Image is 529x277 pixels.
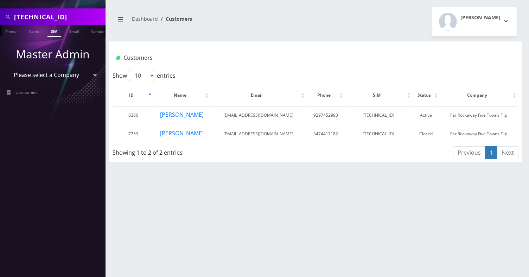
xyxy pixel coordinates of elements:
[47,25,61,37] a: SIM
[113,85,153,105] th: ID: activate to sort column descending
[14,10,104,24] input: Search All Companies
[307,106,345,124] td: 9297452993
[307,85,345,105] th: Phone: activate to sort column ascending
[440,106,518,124] td: Far Rockaway Five Towns Flip
[113,106,153,124] td: 6386
[113,125,153,143] td: 7759
[413,85,439,105] th: Status: activate to sort column ascending
[307,125,345,143] td: 3474417182
[413,106,439,124] td: Active
[211,125,306,143] td: [EMAIL_ADDRESS][DOMAIN_NAME]
[158,15,192,22] li: Customers
[2,25,20,36] a: Phone
[113,69,176,82] label: Show entries
[154,85,210,105] th: Name: activate to sort column ascending
[132,15,158,22] a: Dashboard
[160,129,204,138] button: [PERSON_NAME]
[36,0,55,8] strong: Global
[160,110,204,119] button: [PERSON_NAME]
[460,15,501,21] h2: [PERSON_NAME]
[497,146,518,159] a: Next
[116,54,447,61] h1: Customers
[88,25,111,36] a: Company
[15,89,38,95] span: Companies
[211,106,306,124] td: [EMAIL_ADDRESS][DOMAIN_NAME]
[453,146,485,159] a: Previous
[211,85,306,105] th: Email: activate to sort column ascending
[345,106,412,124] td: [TECHNICAL_ID]
[66,25,83,36] a: Email
[432,7,517,36] button: [PERSON_NAME]
[25,25,43,36] a: Name
[345,85,412,105] th: SIM: activate to sort column ascending
[485,146,497,159] a: 1
[440,85,518,105] th: Company: activate to sort column ascending
[345,125,412,143] td: [TECHNICAL_ID]
[129,69,155,82] select: Showentries
[113,146,276,157] div: Showing 1 to 2 of 2 entries
[413,125,439,143] td: Closed
[114,12,310,32] nav: breadcrumb
[440,125,518,143] td: Far Rockaway Five Towns Flip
